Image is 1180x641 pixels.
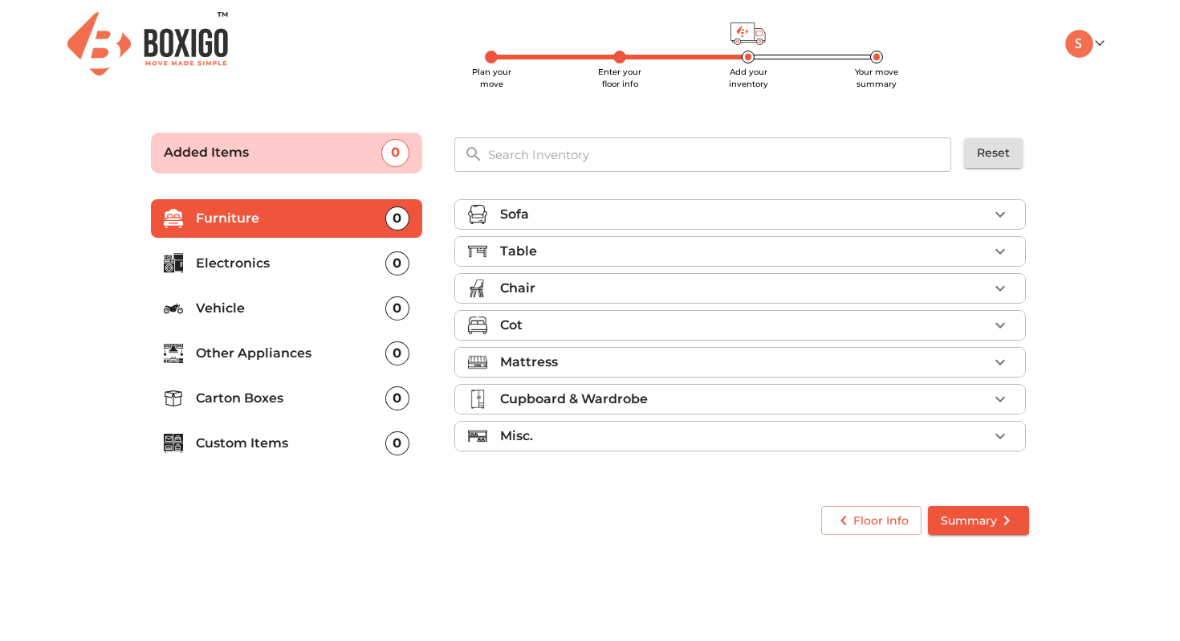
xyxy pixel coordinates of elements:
img: sofa [468,205,487,224]
img: Boxigo [67,12,228,76]
span: Plan your move [472,67,511,89]
div: 0 [385,296,409,320]
p: Furniture [196,209,385,228]
span: Add your inventory [729,67,768,89]
p: Cot [500,316,523,335]
p: Custom Items [196,434,385,453]
div: 0 [385,386,409,410]
p: Cupboard & Wardrobe [500,390,648,409]
img: mattress [468,353,487,372]
p: Electronics [196,254,385,273]
div: 0 [385,206,409,231]
div: 0 [385,431,409,455]
img: table [468,242,487,261]
img: misc [468,427,487,446]
img: cot [468,316,487,335]
p: Added Items [164,143,381,162]
p: Chair [500,279,535,298]
span: Reset [977,143,1010,163]
button: Reset [964,138,1023,168]
p: Sofa [500,205,529,224]
span: Enter your floor info [598,67,641,89]
p: Table [500,242,537,261]
div: 0 [385,251,409,276]
button: Summary [928,506,1029,536]
span: Summary [941,511,1016,531]
button: Floor Info [821,506,922,536]
p: Other Appliances [196,344,385,363]
input: Search Inventory [478,137,962,172]
p: Carton Boxes [196,389,385,408]
p: Mattress [500,353,558,372]
img: chair [468,279,487,298]
div: 0 [381,139,409,167]
div: 0 [385,341,409,365]
p: Misc. [500,427,533,446]
span: Your move summary [855,67,898,89]
img: cupboard_wardrobe [468,390,487,409]
p: Vehicle [196,299,385,318]
span: Floor Info [834,511,909,531]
